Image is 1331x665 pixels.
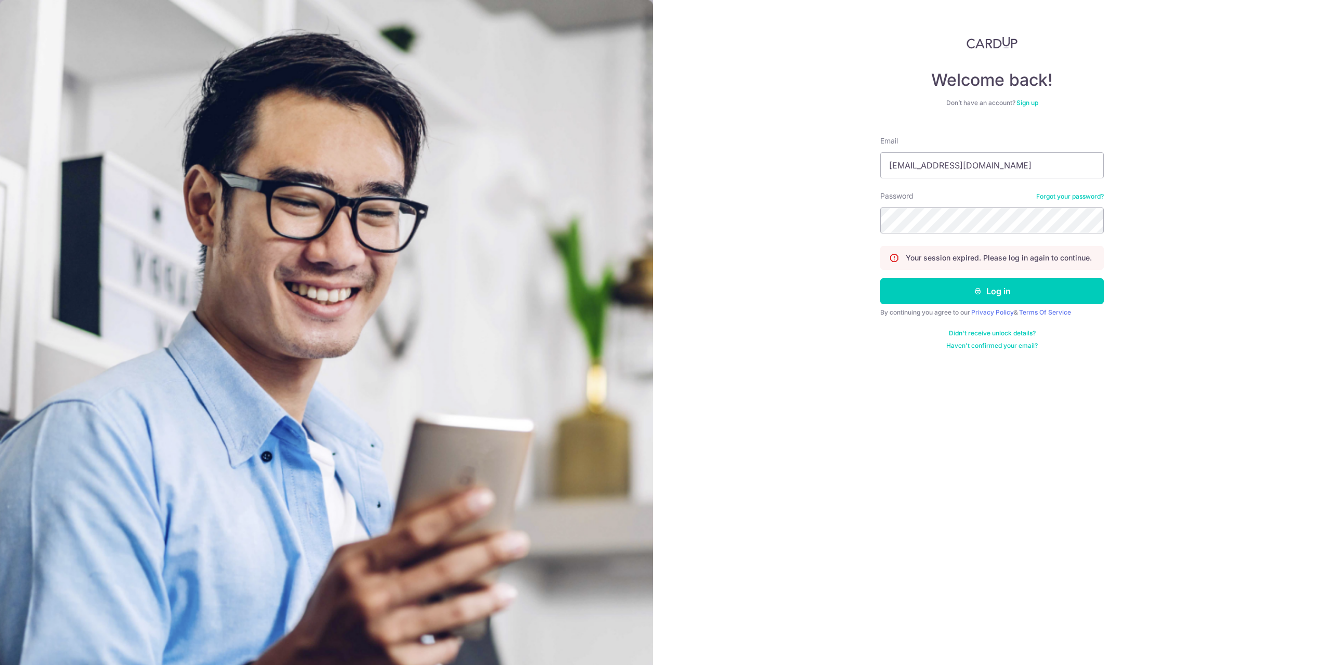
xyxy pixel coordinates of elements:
[1016,99,1038,107] a: Sign up
[880,308,1104,317] div: By continuing you agree to our &
[880,70,1104,90] h4: Welcome back!
[880,191,914,201] label: Password
[967,36,1017,49] img: CardUp Logo
[880,99,1104,107] div: Don’t have an account?
[1019,308,1071,316] a: Terms Of Service
[880,278,1104,304] button: Log in
[1036,192,1104,201] a: Forgot your password?
[906,253,1092,263] p: Your session expired. Please log in again to continue.
[880,136,898,146] label: Email
[880,152,1104,178] input: Enter your Email
[946,342,1038,350] a: Haven't confirmed your email?
[971,308,1014,316] a: Privacy Policy
[949,329,1036,337] a: Didn't receive unlock details?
